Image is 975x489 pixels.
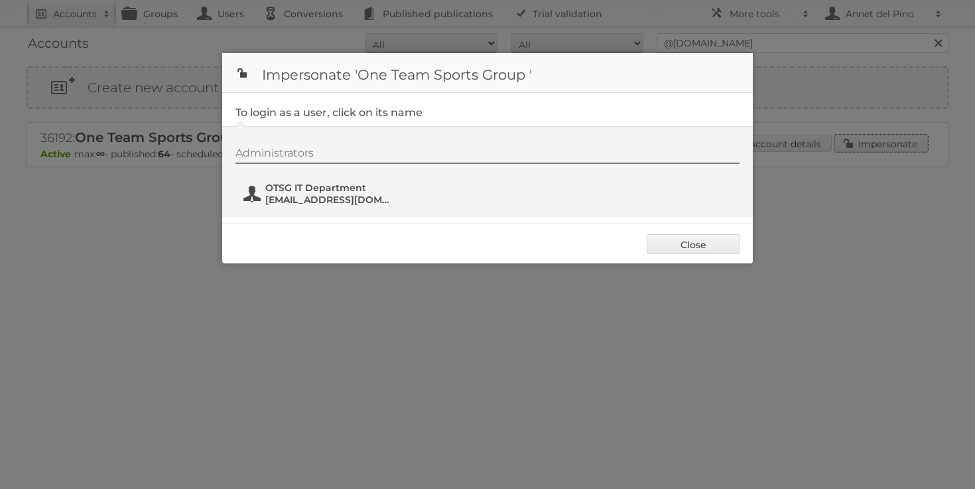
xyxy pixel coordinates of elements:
[222,53,753,93] h1: Impersonate 'One Team Sports Group '
[235,147,740,164] div: Administrators
[242,180,398,207] button: OTSG IT Department [EMAIL_ADDRESS][DOMAIN_NAME]
[235,106,422,119] legend: To login as a user, click on its name
[265,194,394,206] span: [EMAIL_ADDRESS][DOMAIN_NAME]
[265,182,394,194] span: OTSG IT Department
[647,234,740,254] a: Close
